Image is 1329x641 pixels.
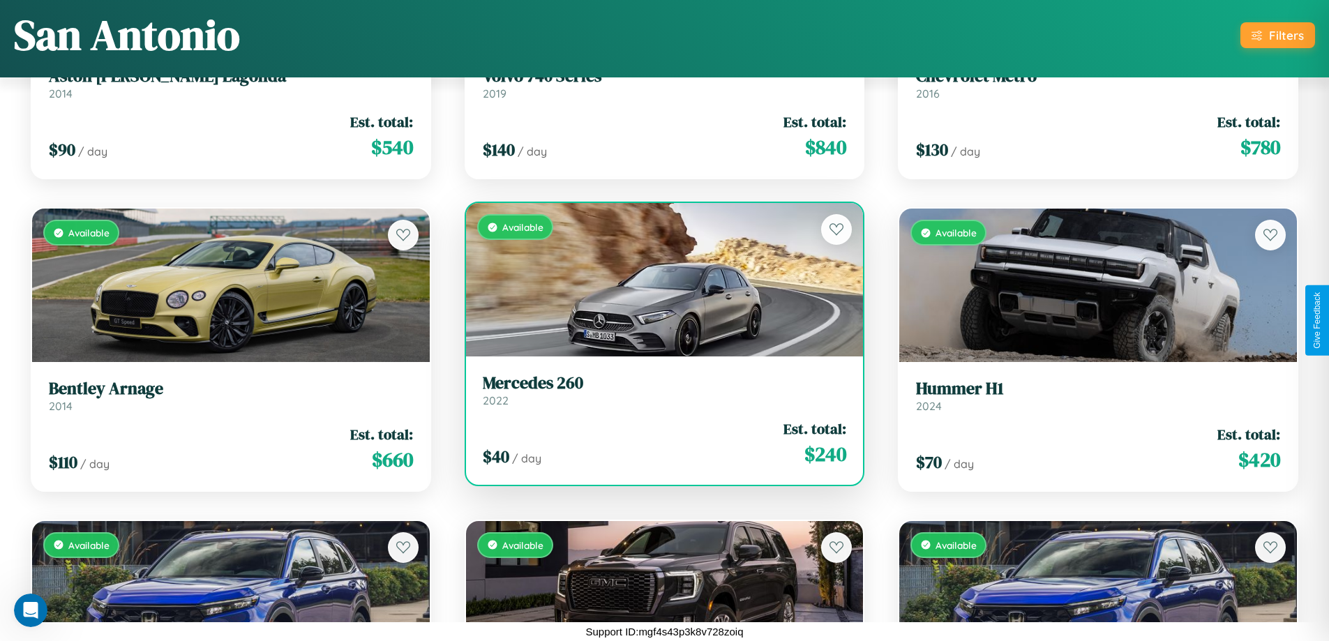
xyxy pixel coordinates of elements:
[512,451,541,465] span: / day
[483,445,509,468] span: $ 40
[916,66,1280,100] a: Chevrolet Metro2016
[1238,446,1280,474] span: $ 420
[805,133,846,161] span: $ 840
[502,539,543,551] span: Available
[483,66,847,100] a: Volvo 740 Series2019
[68,539,110,551] span: Available
[1217,112,1280,132] span: Est. total:
[518,144,547,158] span: / day
[945,457,974,471] span: / day
[68,227,110,239] span: Available
[371,133,413,161] span: $ 540
[14,594,47,627] iframe: Intercom live chat
[372,446,413,474] span: $ 660
[483,393,509,407] span: 2022
[916,399,942,413] span: 2024
[350,112,413,132] span: Est. total:
[936,539,977,551] span: Available
[350,424,413,444] span: Est. total:
[49,399,73,413] span: 2014
[483,138,515,161] span: $ 140
[1312,292,1322,349] div: Give Feedback
[14,6,240,63] h1: San Antonio
[49,138,75,161] span: $ 90
[1269,28,1304,43] div: Filters
[80,457,110,471] span: / day
[916,451,942,474] span: $ 70
[916,86,940,100] span: 2016
[916,138,948,161] span: $ 130
[804,440,846,468] span: $ 240
[49,379,413,399] h3: Bentley Arnage
[49,451,77,474] span: $ 110
[1240,22,1315,48] button: Filters
[936,227,977,239] span: Available
[916,379,1280,399] h3: Hummer H1
[483,373,847,393] h3: Mercedes 260
[483,86,506,100] span: 2019
[1240,133,1280,161] span: $ 780
[916,379,1280,413] a: Hummer H12024
[49,66,413,100] a: Aston [PERSON_NAME] Lagonda2014
[49,66,413,86] h3: Aston [PERSON_NAME] Lagonda
[783,418,846,439] span: Est. total:
[78,144,107,158] span: / day
[502,221,543,233] span: Available
[951,144,980,158] span: / day
[783,112,846,132] span: Est. total:
[483,373,847,407] a: Mercedes 2602022
[586,622,744,641] p: Support ID: mgf4s43p3k8v728zoiq
[49,86,73,100] span: 2014
[1217,424,1280,444] span: Est. total:
[49,379,413,413] a: Bentley Arnage2014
